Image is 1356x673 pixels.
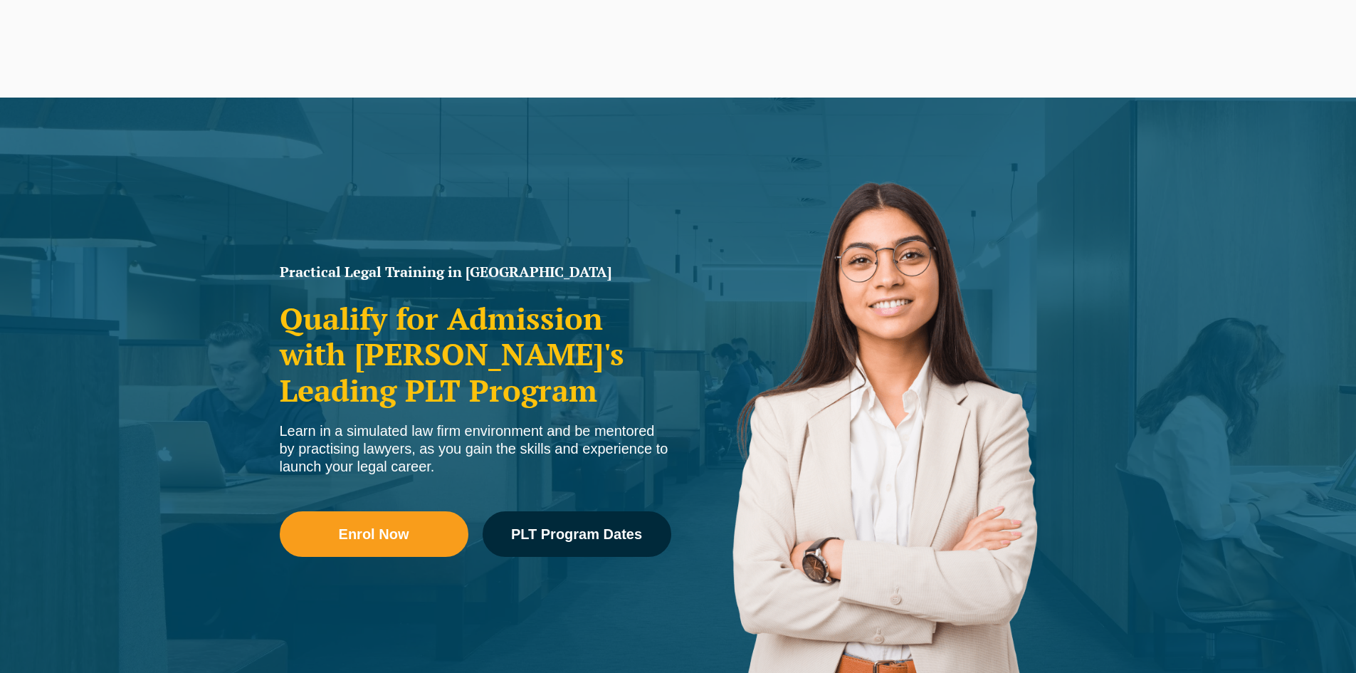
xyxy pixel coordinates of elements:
[483,511,671,557] a: PLT Program Dates
[511,527,642,541] span: PLT Program Dates
[280,301,671,408] h2: Qualify for Admission with [PERSON_NAME]'s Leading PLT Program
[339,527,409,541] span: Enrol Now
[280,511,468,557] a: Enrol Now
[280,422,671,476] div: Learn in a simulated law firm environment and be mentored by practising lawyers, as you gain the ...
[280,265,671,279] h1: Practical Legal Training in [GEOGRAPHIC_DATA]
